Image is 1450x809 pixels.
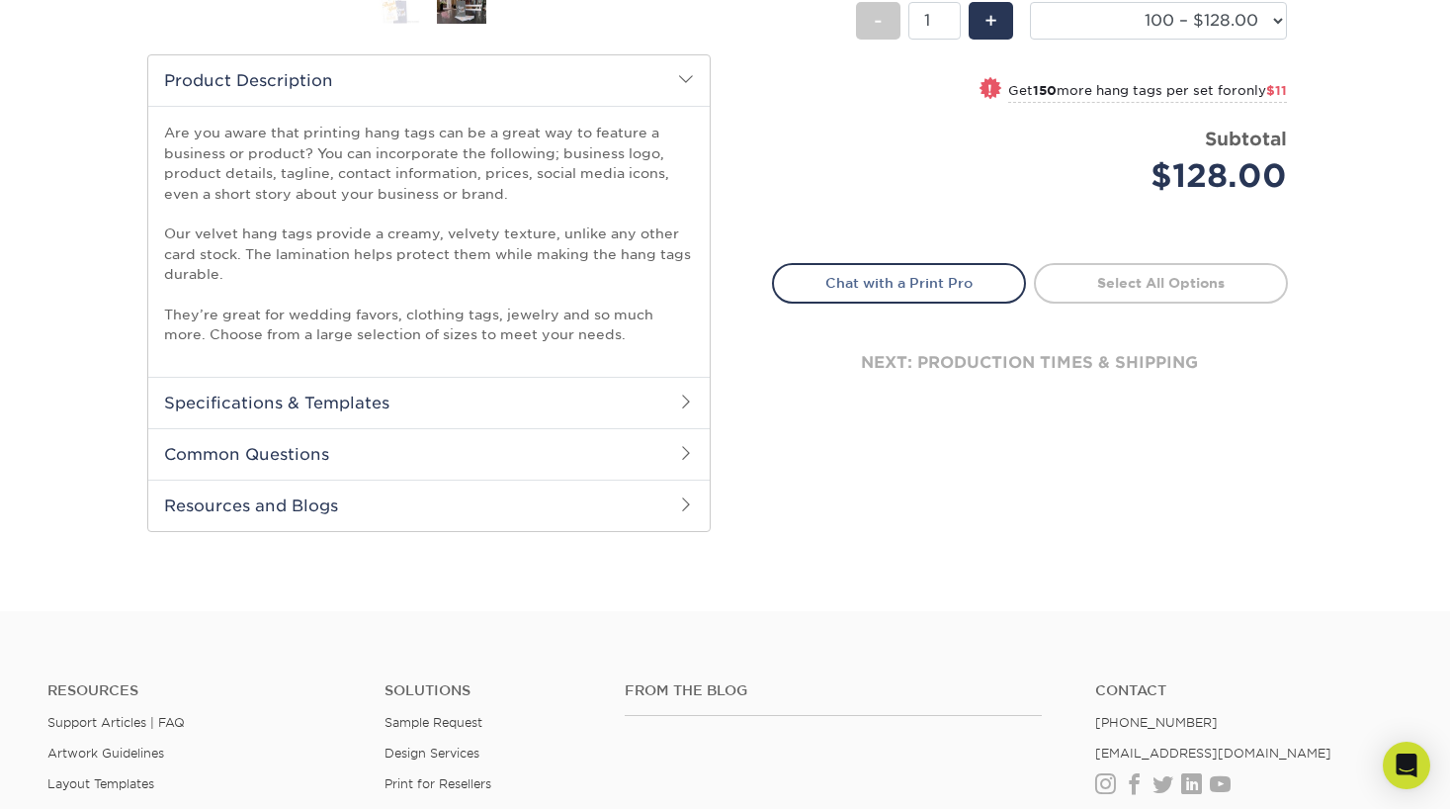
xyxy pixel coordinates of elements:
[1008,83,1287,103] small: Get more hang tags per set for
[625,682,1043,699] h4: From the Blog
[384,776,491,791] a: Print for Resellers
[1095,682,1403,699] a: Contact
[1237,83,1287,98] span: only
[148,55,710,106] h2: Product Description
[47,715,185,730] a: Support Articles | FAQ
[1095,715,1218,730] a: [PHONE_NUMBER]
[1045,152,1287,200] div: $128.00
[772,263,1026,303] a: Chat with a Print Pro
[148,480,710,531] h2: Resources and Blogs
[384,715,482,730] a: Sample Request
[384,682,595,699] h4: Solutions
[1383,742,1430,789] div: Open Intercom Messenger
[164,123,694,344] p: Are you aware that printing hang tags can be a great way to feature a business or product? You ca...
[987,79,992,100] span: !
[984,6,997,36] span: +
[1205,128,1287,149] strong: Subtotal
[384,746,479,761] a: Design Services
[47,776,154,791] a: Layout Templates
[1266,83,1287,98] span: $11
[1095,746,1331,761] a: [EMAIL_ADDRESS][DOMAIN_NAME]
[1034,263,1288,303] a: Select All Options
[874,6,883,36] span: -
[148,428,710,480] h2: Common Questions
[1033,83,1057,98] strong: 150
[148,377,710,428] h2: Specifications & Templates
[47,746,164,761] a: Artwork Guidelines
[772,304,1288,422] div: next: production times & shipping
[47,682,355,699] h4: Resources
